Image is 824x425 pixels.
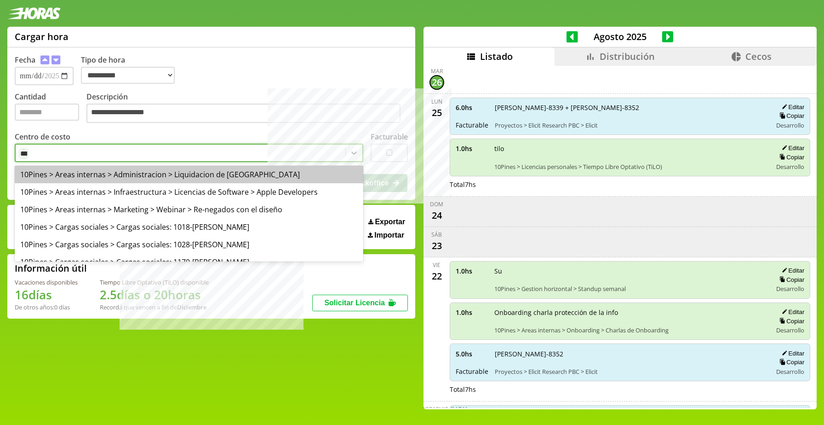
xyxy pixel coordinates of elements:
[450,180,811,189] div: Total 7 hs
[86,92,408,125] label: Descripción
[779,103,804,111] button: Editar
[745,50,772,63] span: Cecos
[456,349,488,358] span: 5.0 hs
[779,144,804,152] button: Editar
[7,7,61,19] img: logotipo
[81,55,182,85] label: Tipo de hora
[15,236,363,253] div: 10Pines > Cargas sociales > Cargas sociales: 1028-[PERSON_NAME]
[81,67,175,84] select: Tipo de hora
[777,153,804,161] button: Copiar
[456,367,488,376] span: Facturable
[366,217,408,227] button: Exportar
[324,299,385,307] span: Solicitar Licencia
[776,367,804,376] span: Desarrollo
[15,132,70,142] label: Centro de costo
[779,308,804,316] button: Editar
[776,285,804,293] span: Desarrollo
[15,262,87,274] h2: Información útil
[15,92,86,125] label: Cantidad
[374,231,404,239] span: Importar
[456,267,488,275] span: 1.0 hs
[86,104,401,123] textarea: Descripción
[430,200,443,208] div: dom
[779,349,804,357] button: Editar
[100,303,209,311] div: Recordá que vencen a fin de
[15,30,69,43] h1: Cargar hora
[776,121,804,129] span: Desarrollo
[312,295,408,311] button: Solicitar Licencia
[494,267,766,275] span: Su
[495,367,766,376] span: Proyectos > Elicit Research PBC > Elicit
[406,405,467,413] div: [DEMOGRAPHIC_DATA]
[494,144,766,153] span: tilo
[15,303,78,311] div: De otros años: 0 días
[15,183,363,201] div: 10Pines > Areas internas > Infraestructura > Licencias de Software > Apple Developers
[779,267,804,274] button: Editar
[600,50,655,63] span: Distribución
[456,121,488,129] span: Facturable
[429,75,444,90] div: 26
[495,121,766,129] span: Proyectos > Elicit Research PBC > Elicit
[371,132,408,142] label: Facturable
[423,66,817,408] div: scrollable content
[776,326,804,334] span: Desarrollo
[177,303,206,311] b: Diciembre
[431,98,442,105] div: lun
[15,253,363,271] div: 10Pines > Cargas sociales > Cargas sociales: 1170-[PERSON_NAME]
[431,231,442,239] div: sáb
[495,103,766,112] span: [PERSON_NAME]-8339 + [PERSON_NAME]-8352
[777,276,804,284] button: Copiar
[429,269,444,284] div: 22
[15,201,363,218] div: 10Pines > Areas internas > Marketing > Webinar > Re-negados con el diseño
[15,104,79,121] input: Cantidad
[777,317,804,325] button: Copiar
[495,349,766,358] span: [PERSON_NAME]-8352
[494,308,766,317] span: Onboarding charla protección de la info
[494,326,766,334] span: 10Pines > Areas internas > Onboarding > Charlas de Onboarding
[456,103,488,112] span: 6.0 hs
[15,286,78,303] h1: 16 días
[578,30,662,43] span: Agosto 2025
[456,308,488,317] span: 1.0 hs
[777,358,804,366] button: Copiar
[100,286,209,303] h1: 2.5 días o 20 horas
[429,105,444,120] div: 25
[15,55,35,65] label: Fecha
[429,239,444,253] div: 23
[480,50,513,63] span: Listado
[433,261,441,269] div: vie
[450,385,811,394] div: Total 7 hs
[15,166,363,183] div: 10Pines > Areas internas > Administracion > Liquidacion de [GEOGRAPHIC_DATA]
[429,208,444,223] div: 24
[494,163,766,171] span: 10Pines > Licencias personales > Tiempo Libre Optativo (TiLO)
[15,218,363,236] div: 10Pines > Cargas sociales > Cargas sociales: 1018-[PERSON_NAME]
[456,144,488,153] span: 1.0 hs
[777,112,804,120] button: Copiar
[431,67,443,75] div: mar
[15,278,78,286] div: Vacaciones disponibles
[100,278,209,286] div: Tiempo Libre Optativo (TiLO) disponible
[776,163,804,171] span: Desarrollo
[494,285,766,293] span: 10Pines > Gestion horizontal > Standup semanal
[375,218,405,226] span: Exportar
